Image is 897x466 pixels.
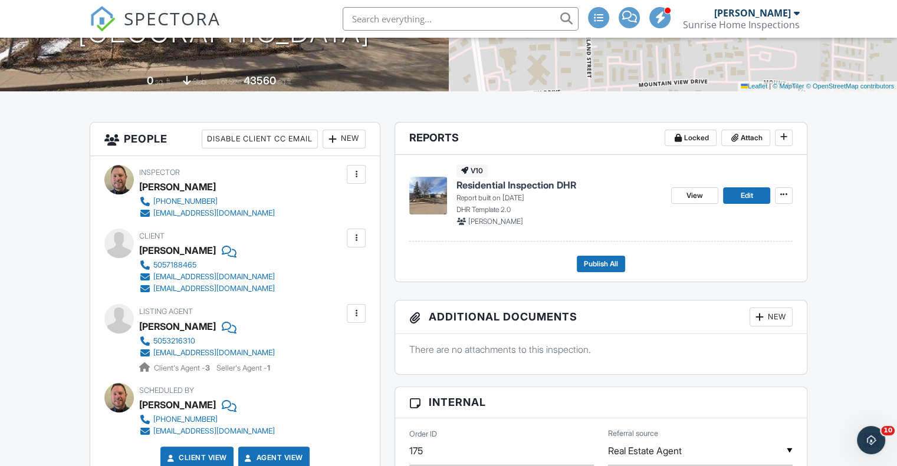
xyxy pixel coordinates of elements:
div: New [750,308,793,326]
span: Scheduled By [139,386,194,395]
div: 43560 [244,74,276,87]
a: 5057188465 [139,259,275,271]
strong: 3 [205,363,210,372]
a: [EMAIL_ADDRESS][DOMAIN_NAME] [139,347,275,359]
a: 5053216310 [139,335,275,347]
div: [EMAIL_ADDRESS][DOMAIN_NAME] [153,209,275,218]
div: 5057188465 [153,260,196,270]
a: [EMAIL_ADDRESS][DOMAIN_NAME] [139,425,275,437]
h3: People [90,123,380,156]
div: [PHONE_NUMBER] [153,415,218,424]
span: Client [139,232,165,240]
span: SPECTORA [124,6,221,31]
span: | [769,82,771,90]
h3: Additional Documents [395,300,807,334]
div: [PHONE_NUMBER] [153,197,218,206]
div: [EMAIL_ADDRESS][DOMAIN_NAME] [153,284,275,293]
span: 10 [881,426,895,435]
a: [EMAIL_ADDRESS][DOMAIN_NAME] [139,271,275,283]
a: © OpenStreetMap contributors [806,82,894,90]
span: Lot Size [217,77,242,86]
span: Seller's Agent - [216,363,270,372]
div: [PERSON_NAME] [714,7,791,19]
div: 5053216310 [153,336,195,346]
div: [EMAIL_ADDRESS][DOMAIN_NAME] [153,348,275,358]
a: [PHONE_NUMBER] [139,196,275,207]
a: [PERSON_NAME] [139,318,216,335]
a: Agent View [242,452,303,464]
div: New [323,130,366,148]
span: sq. ft. [155,77,172,86]
div: Sunrise Home Inspections [683,19,800,31]
h3: Internal [395,387,807,418]
span: sq.ft. [278,77,293,86]
strong: 1 [267,363,270,372]
span: Inspector [139,168,180,177]
span: Listing Agent [139,307,193,316]
div: [EMAIL_ADDRESS][DOMAIN_NAME] [153,427,275,436]
div: [EMAIL_ADDRESS][DOMAIN_NAME] [153,272,275,282]
div: Disable Client CC Email [202,130,318,148]
a: [EMAIL_ADDRESS][DOMAIN_NAME] [139,207,275,219]
label: Referral source [608,428,658,439]
div: [PERSON_NAME] [139,242,216,259]
span: Client's Agent - [154,363,212,372]
a: Leaflet [741,82,767,90]
a: [EMAIL_ADDRESS][DOMAIN_NAME] [139,283,275,295]
img: The Best Home Inspection Software - Spectora [90,6,116,32]
a: SPECTORA [90,16,221,41]
input: Search everything... [343,7,579,31]
p: There are no attachments to this inspection. [409,343,793,356]
div: [PERSON_NAME] [139,178,216,196]
iframe: Intercom live chat [857,426,885,454]
div: [PERSON_NAME] [139,396,216,414]
a: Client View [165,452,227,464]
label: Order ID [409,429,437,439]
a: [PHONE_NUMBER] [139,414,275,425]
div: 0 [147,74,153,87]
a: © MapTiler [773,82,804,90]
span: slab [193,77,206,86]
